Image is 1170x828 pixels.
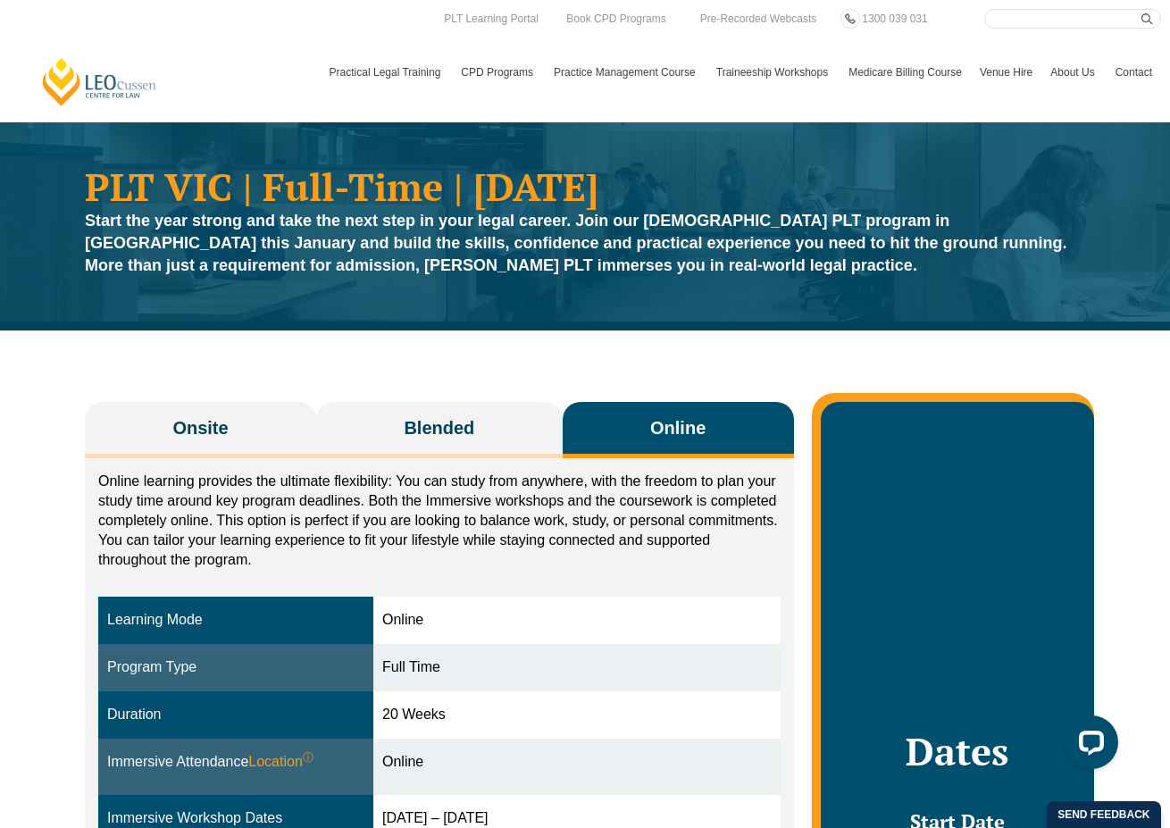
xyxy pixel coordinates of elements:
a: Contact [1107,46,1161,98]
a: PLT Learning Portal [439,9,543,29]
a: Practice Management Course [545,46,707,98]
div: 20 Weeks [382,705,772,725]
div: Program Type [107,657,364,678]
span: 1300 039 031 [862,13,927,25]
a: 1300 039 031 [857,9,932,29]
strong: Start the year strong and take the next step in your legal career. Join our [DEMOGRAPHIC_DATA] PL... [85,212,1067,274]
div: Online [382,752,772,773]
div: Online [382,610,772,631]
a: [PERSON_NAME] Centre for Law [40,56,159,107]
a: Book CPD Programs [562,9,670,29]
div: Full Time [382,657,772,678]
a: About Us [1041,46,1106,98]
span: Location [248,752,313,773]
sup: ⓘ [303,751,313,764]
a: Venue Hire [971,46,1041,98]
span: Online [650,415,706,440]
h1: PLT VIC | Full-Time | [DATE] [85,167,1085,205]
span: Onsite [172,415,228,440]
h2: Dates [839,729,1076,774]
div: Immersive Attendance [107,752,364,773]
a: Medicare Billing Course [840,46,971,98]
a: CPD Programs [452,46,545,98]
iframe: LiveChat chat widget [1050,708,1125,783]
a: Practical Legal Training [321,46,453,98]
span: Blended [404,415,474,440]
div: Learning Mode [107,610,364,631]
div: Duration [107,705,364,725]
a: Pre-Recorded Webcasts [696,9,822,29]
p: Online learning provides the ultimate flexibility: You can study from anywhere, with the freedom ... [98,472,781,570]
a: Traineeship Workshops [707,46,840,98]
